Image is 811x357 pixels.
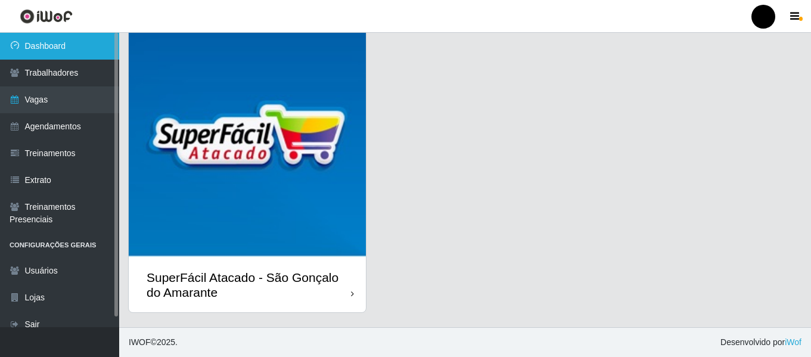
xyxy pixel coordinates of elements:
img: cardImg [129,21,366,258]
a: iWof [785,337,801,347]
a: SuperFácil Atacado - São Gonçalo do Amarante [129,21,366,312]
span: Desenvolvido por [720,336,801,349]
span: IWOF [129,337,151,347]
span: © 2025 . [129,336,178,349]
div: SuperFácil Atacado - São Gonçalo do Amarante [147,270,351,300]
img: CoreUI Logo [20,9,73,24]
